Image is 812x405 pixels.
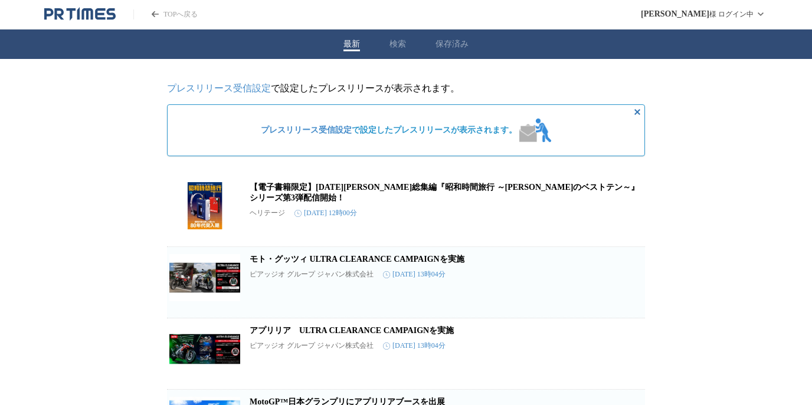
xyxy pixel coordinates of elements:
[343,39,360,50] button: 最新
[383,341,446,351] time: [DATE] 13時04分
[250,255,464,264] a: モト・グッツィ ULTRA CLEARANCE CAMPAIGNを実施
[261,125,517,136] span: で設定したプレスリリースが表示されます。
[133,9,198,19] a: PR TIMESのトップページはこちら
[630,105,644,119] button: 非表示にする
[167,83,645,95] p: で設定したプレスリリースが表示されます。
[167,83,271,93] a: プレスリリース受信設定
[436,39,469,50] button: 保存済み
[261,126,352,134] a: プレスリリース受信設定
[389,39,406,50] button: 検索
[641,9,709,19] span: [PERSON_NAME]
[44,7,116,21] a: PR TIMESのトップページはこちら
[250,326,454,335] a: アプリリア ULTRA CLEARANCE CAMPAIGNを実施
[250,341,374,351] p: ピアッジオ グループ ジャパン株式会社
[294,208,357,218] time: [DATE] 12時00分
[250,208,285,218] p: ヘリテージ
[250,183,639,202] a: 【電子書籍限定】[DATE][PERSON_NAME]総集編『昭和時間旅行 ～[PERSON_NAME]のベストテン～』シリーズ第3弾配信開始！
[169,254,240,301] img: モト・グッツィ ULTRA CLEARANCE CAMPAIGNを実施
[250,269,374,279] p: ピアッジオ グループ ジャパン株式会社
[383,269,446,279] time: [DATE] 13時04分
[169,182,240,229] img: 【電子書籍限定】昭和40年男総集編『昭和時間旅行 ～こころのベストテン～』シリーズ第3弾配信開始！
[169,325,240,373] img: アプリリア ULTRA CLEARANCE CAMPAIGNを実施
